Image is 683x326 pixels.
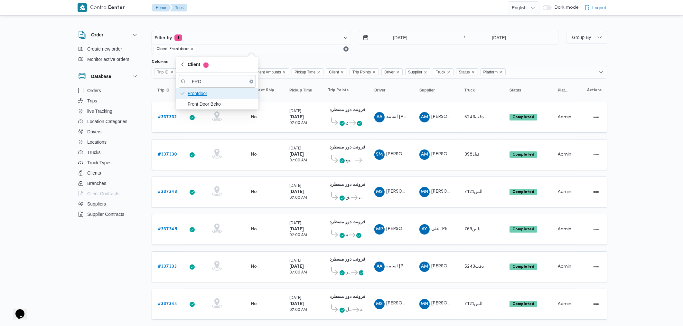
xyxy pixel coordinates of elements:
[512,227,534,231] b: Completed
[386,302,461,306] span: [PERSON_NAME] [PERSON_NAME]
[346,269,350,276] span: قسم أول مدينة نصر
[287,85,319,95] button: Pickup Time
[87,87,101,94] span: Orders
[157,69,169,76] span: Trip ID
[87,210,124,218] span: Supplier Contracts
[158,151,177,158] a: #337330
[289,308,307,312] small: 07:00 AM
[346,306,351,314] span: كارفور كايرو فيستفال
[289,190,304,194] b: [DATE]
[405,68,430,75] span: Supplier
[510,114,537,120] span: Completed
[76,137,141,147] button: Locations
[587,88,602,93] span: Actions
[362,231,363,239] span: فرونت دور مسطرد
[340,70,344,74] button: Remove Client from selection in this group
[507,85,549,95] button: Status
[419,187,430,197] div: Muhammad Nasar Kaml Abas
[91,72,111,80] h3: Database
[289,222,301,225] small: [DATE]
[152,59,168,64] label: Columns
[558,88,569,93] span: Platform
[282,70,286,74] button: Remove Collect Shipment Amounts from selection in this group
[154,46,197,52] span: Client: Frontdoor
[431,302,468,306] span: [PERSON_NAME]
[419,149,430,160] div: Abadalwahd Muhammad Ahmad Msaad
[155,85,181,95] button: Trip ID
[372,70,376,74] button: Remove Trip Points from selection in this group
[87,45,122,53] span: Create new order
[289,227,304,231] b: [DATE]
[386,189,461,194] span: [PERSON_NAME] [PERSON_NAME]
[464,227,481,231] span: يلص769
[376,224,383,235] span: MR
[464,264,484,269] span: دقب5243
[158,115,177,119] b: # 337332
[233,68,289,75] span: Collect Shipment Amounts
[289,159,307,162] small: 07:00 AM
[87,169,101,177] span: Clients
[342,45,350,53] button: Remove
[289,88,312,93] span: Pickup Time
[464,88,475,93] span: Truck
[289,110,301,113] small: [DATE]
[422,224,427,235] span: AY
[289,264,304,269] b: [DATE]
[558,302,571,306] span: Admin
[330,183,365,187] b: فرونت دور مسطرد
[76,178,141,188] button: Branches
[510,264,537,270] span: Completed
[419,224,430,235] div: Ali Yhaii Ali Muhran Hasanin
[76,106,141,116] button: live Tracking
[188,100,255,108] span: Front Door Beko
[76,54,141,64] button: Monitor active orders
[464,115,484,119] span: دقب5243
[376,299,383,309] span: MS
[591,187,601,197] button: Actions
[512,153,534,157] b: Completed
[158,188,177,196] a: #337343
[87,200,106,208] span: Suppliers
[591,262,601,272] button: Actions
[76,158,141,168] button: Truck Types
[289,271,307,274] small: 07:00 AM
[158,227,177,231] b: # 337345
[87,138,107,146] span: Locations
[558,227,571,231] span: Admin
[572,35,591,40] span: Group By
[512,265,534,269] b: Completed
[419,299,430,309] div: Muhammad Nasar Kaml Abas
[359,31,432,44] input: Press the down key to open a popover containing a calendar.
[377,112,382,122] span: AA
[295,69,315,76] span: Pickup Time
[76,116,141,127] button: Location Categories
[510,301,537,307] span: Completed
[431,264,468,268] span: [PERSON_NAME]
[386,264,436,268] span: اسامه [PERSON_NAME]
[374,88,386,93] span: Driver
[87,221,103,228] span: Devices
[558,264,571,269] span: Admin
[459,69,470,76] span: Status
[76,85,141,96] button: Orders
[433,68,454,75] span: Truck
[330,145,365,149] b: فرونت دور مسطرد
[360,306,363,314] span: فرونت دور مسطرد
[510,226,537,233] span: Completed
[78,3,87,12] img: X8yXhbKr1z7QwAAAABJRU5ErkJggg==
[249,80,253,83] button: Clear input
[421,299,428,309] span: MN
[510,189,537,195] span: Completed
[289,121,307,125] small: 07:00 AM
[555,85,572,95] button: Platform
[591,112,601,122] button: Actions
[346,119,348,127] span: قسم المعادي
[467,31,531,44] input: Press the down key to open a popover containing a calendar.
[512,115,534,119] b: Completed
[384,69,395,76] span: Driver
[431,115,468,119] span: [PERSON_NAME]
[157,88,169,93] span: Trip ID
[156,46,189,52] span: Client: Frontdoor
[424,70,427,74] button: Remove Supplier from selection in this group
[326,68,347,75] span: Client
